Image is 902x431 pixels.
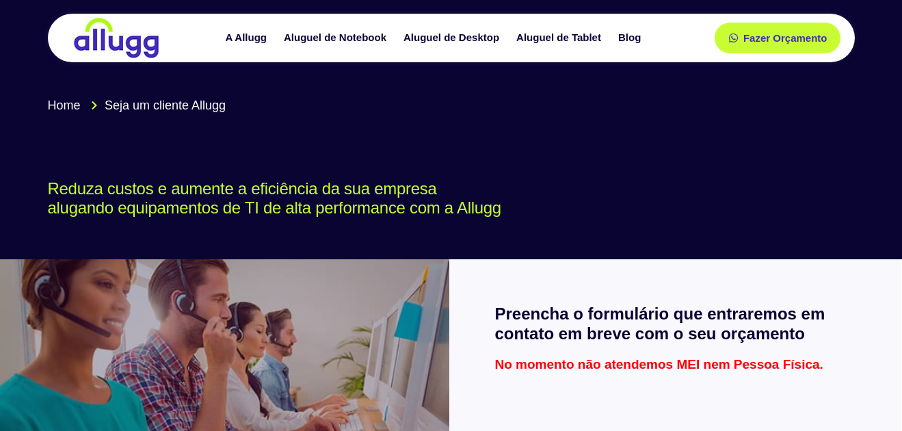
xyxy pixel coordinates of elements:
[48,96,81,115] span: Home
[494,358,856,371] p: No momento não atendemos MEI nem Pessoa Física.
[397,26,509,50] a: Aluguel de Desktop
[743,33,827,43] span: Fazer Orçamento
[48,179,835,219] p: Reduza custos e aumente a eficiência da sua empresa alugando equipamentos de TI de alta performan...
[715,23,841,53] a: Fazer Orçamento
[611,26,651,50] a: Blog
[218,26,277,50] a: A Allugg
[494,304,856,344] h2: Preencha o formulário que entraremos em contato em breve com o seu orçamento
[277,26,397,50] a: Aluguel de Notebook
[72,17,161,59] img: locação de TI é Allugg
[509,26,611,50] a: Aluguel de Tablet
[101,96,226,115] span: Seja um cliente Allugg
